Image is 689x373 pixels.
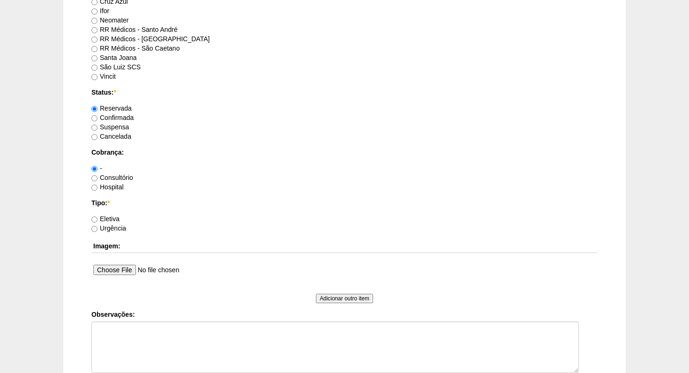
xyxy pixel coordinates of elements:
[91,54,137,61] label: Santa Joana
[91,183,124,191] label: Hospital
[113,89,116,96] span: Este campo é obrigatório.
[91,166,97,172] input: -
[91,239,598,253] th: Imagem:
[91,55,97,61] input: Santa Joana
[91,198,598,208] label: Tipo:
[91,18,97,24] input: Neomater
[91,164,102,172] label: -
[91,148,598,157] label: Cobrança:
[91,104,132,112] label: Reservada
[91,174,133,181] label: Consultório
[91,175,97,181] input: Consultório
[91,74,97,80] input: Vincit
[91,26,178,33] label: RR Médicos - Santo André
[91,63,141,71] label: São Luiz SCS
[91,35,210,43] label: RR Médicos - [GEOGRAPHIC_DATA]
[91,115,97,121] input: Confirmada
[91,106,97,112] input: Reservada
[316,294,373,303] input: Adicionar outro item
[91,125,97,131] input: Suspensa
[91,16,128,24] label: Neomater
[91,215,120,223] label: Eletiva
[91,46,97,52] input: RR Médicos - São Caetano
[91,8,97,15] input: Ifor
[91,310,598,319] label: Observações:
[91,133,131,140] label: Cancelada
[91,27,97,33] input: RR Médicos - Santo André
[91,65,97,71] input: São Luiz SCS
[91,7,109,15] label: Ifor
[91,37,97,43] input: RR Médicos - [GEOGRAPHIC_DATA]
[91,114,134,121] label: Confirmada
[91,185,97,191] input: Hospital
[91,88,598,97] label: Status:
[91,216,97,223] input: Eletiva
[91,134,97,140] input: Cancelada
[91,123,129,131] label: Suspensa
[91,45,180,52] label: RR Médicos - São Caetano
[91,73,116,80] label: Vincit
[91,226,97,232] input: Urgência
[107,199,110,207] span: Este campo é obrigatório.
[91,224,126,232] label: Urgência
